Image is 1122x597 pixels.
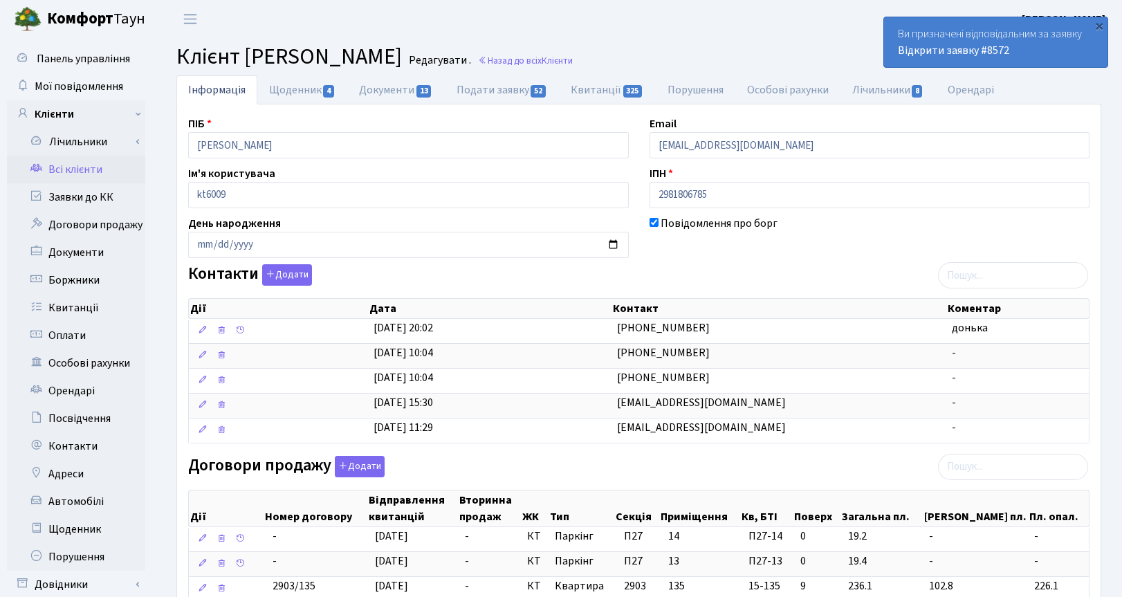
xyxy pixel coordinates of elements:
[938,262,1088,288] input: Пошук...
[617,370,710,385] span: [PHONE_NUMBER]
[884,17,1107,67] div: Ви призначені відповідальним за заявку
[189,299,368,318] th: Дії
[1092,19,1106,33] div: ×
[7,183,145,211] a: Заявки до КК
[7,405,145,432] a: Посвідчення
[611,299,946,318] th: Контакт
[668,578,685,594] span: 135
[735,75,840,104] a: Особові рахунки
[465,578,469,594] span: -
[465,553,469,569] span: -
[173,8,208,30] button: Переключити навігацію
[748,578,789,594] span: 15-135
[375,578,408,594] span: [DATE]
[16,128,145,156] a: Лічильники
[7,543,145,571] a: Порушення
[335,456,385,477] button: Договори продажу
[668,553,679,569] span: 13
[273,553,277,569] span: -
[7,266,145,294] a: Боржники
[1022,12,1105,27] b: [PERSON_NAME]
[35,79,123,94] span: Мої повідомлення
[1034,578,1083,594] span: 226.1
[848,553,918,569] span: 19.4
[7,515,145,543] a: Щоденник
[347,75,444,104] a: Документи
[748,529,789,544] span: П27-14
[527,529,544,544] span: КТ
[264,490,367,526] th: Номер договору
[898,43,1009,58] a: Відкрити заявку #8572
[7,460,145,488] a: Адреси
[259,262,312,286] a: Додати
[848,529,918,544] span: 19.2
[623,85,643,98] span: 325
[542,54,573,67] span: Клієнти
[848,578,918,594] span: 236.1
[273,529,277,544] span: -
[375,529,408,544] span: [DATE]
[521,490,549,526] th: ЖК
[659,490,741,526] th: Приміщення
[7,488,145,515] a: Автомобілі
[952,320,988,336] span: донька
[176,75,257,104] a: Інформація
[188,456,385,477] label: Договори продажу
[374,395,433,410] span: [DATE] 15:30
[748,553,789,569] span: П27-13
[331,453,385,477] a: Додати
[952,420,956,435] span: -
[478,54,573,67] a: Назад до всіхКлієнти
[262,264,312,286] button: Контакти
[1022,11,1105,28] a: [PERSON_NAME]
[7,239,145,266] a: Документи
[375,553,408,569] span: [DATE]
[793,490,840,526] th: Поверх
[416,85,432,98] span: 13
[617,420,786,435] span: [EMAIL_ADDRESS][DOMAIN_NAME]
[527,578,544,594] span: КТ
[531,85,546,98] span: 52
[840,75,936,104] a: Лічильники
[952,395,956,410] span: -
[188,165,275,182] label: Ім'я користувача
[37,51,130,66] span: Панель управління
[374,345,433,360] span: [DATE] 10:04
[800,529,836,544] span: 0
[527,553,544,569] span: КТ
[374,420,433,435] span: [DATE] 11:29
[7,100,145,128] a: Клієнти
[668,529,679,544] span: 14
[661,215,778,232] label: Повідомлення про борг
[617,395,786,410] span: [EMAIL_ADDRESS][DOMAIN_NAME]
[555,529,612,544] span: Паркінг
[1034,529,1083,544] span: -
[257,75,347,104] a: Щоденник
[555,578,612,594] span: Квартира
[7,73,145,100] a: Мої повідомлення
[936,75,1006,104] a: Орендарі
[617,320,710,336] span: [PHONE_NUMBER]
[458,490,521,526] th: Вторинна продаж
[559,75,655,104] a: Квитанції
[188,264,312,286] label: Контакти
[374,370,433,385] span: [DATE] 10:04
[7,294,145,322] a: Квитанції
[923,490,1028,526] th: [PERSON_NAME] пл.
[624,529,643,544] span: П27
[952,370,956,385] span: -
[800,578,836,594] span: 9
[188,215,281,232] label: День народження
[176,41,402,73] span: Клієнт [PERSON_NAME]
[7,156,145,183] a: Всі клієнти
[445,75,559,104] a: Подати заявку
[406,54,471,67] small: Редагувати .
[929,553,1023,569] span: -
[555,553,612,569] span: Паркінг
[617,345,710,360] span: [PHONE_NUMBER]
[7,377,145,405] a: Орендарі
[938,454,1088,480] input: Пошук...
[367,490,458,526] th: Відправлення квитанцій
[549,490,614,526] th: Тип
[47,8,145,31] span: Таун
